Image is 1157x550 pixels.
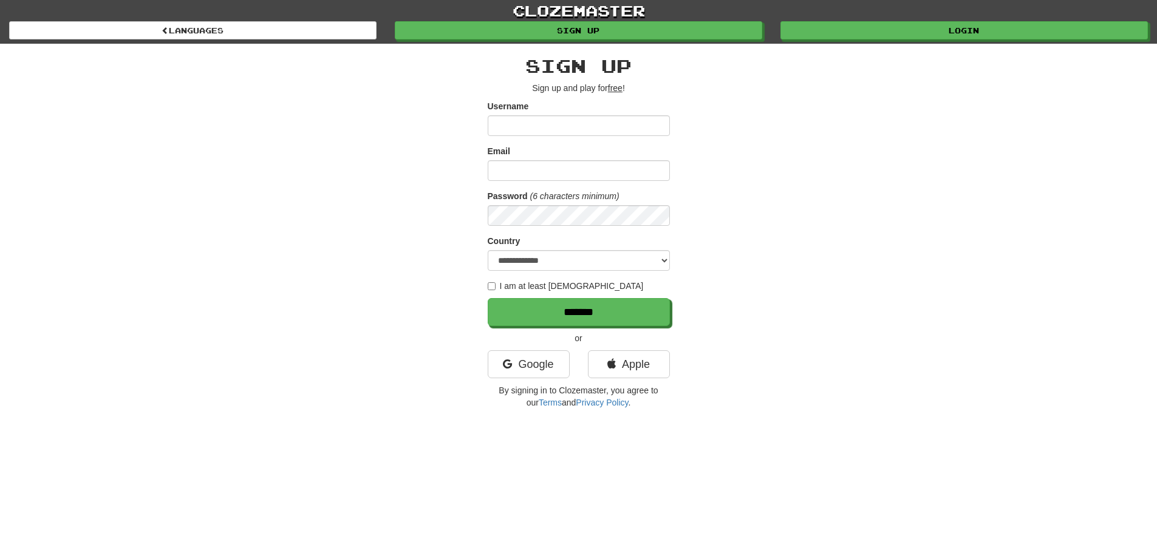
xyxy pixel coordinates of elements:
[588,350,670,378] a: Apple
[780,21,1148,39] a: Login
[608,83,623,93] u: free
[488,100,529,112] label: Username
[395,21,762,39] a: Sign up
[488,235,520,247] label: Country
[539,398,562,407] a: Terms
[488,56,670,76] h2: Sign up
[9,21,377,39] a: Languages
[488,350,570,378] a: Google
[488,82,670,94] p: Sign up and play for !
[488,282,496,290] input: I am at least [DEMOGRAPHIC_DATA]
[530,191,619,201] em: (6 characters minimum)
[488,190,528,202] label: Password
[576,398,628,407] a: Privacy Policy
[488,145,510,157] label: Email
[488,332,670,344] p: or
[488,280,644,292] label: I am at least [DEMOGRAPHIC_DATA]
[488,384,670,409] p: By signing in to Clozemaster, you agree to our and .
